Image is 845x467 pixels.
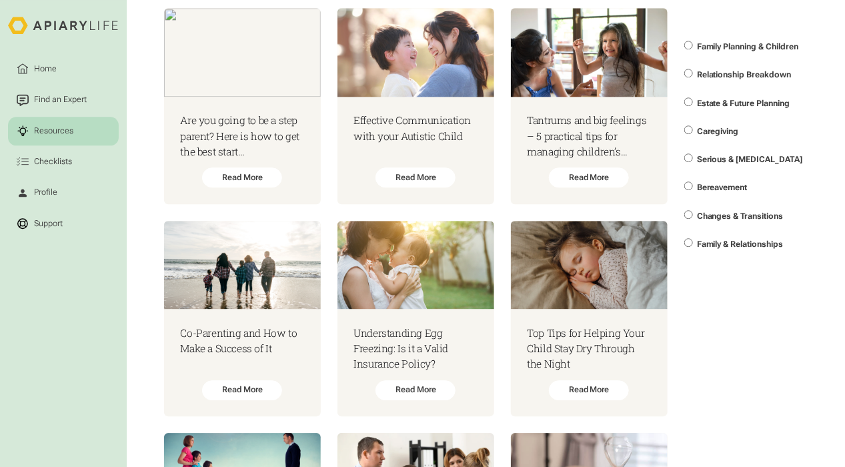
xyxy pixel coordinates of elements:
div: Read More [375,380,456,400]
input: Changes & Transitions [684,210,693,219]
h3: Understanding Egg Freezing: Is it a Valid Insurance Policy? [353,326,478,372]
a: Home [8,55,118,83]
div: Read More [202,167,282,187]
a: Co-Parenting and How to Make a Success of ItRead More [164,221,321,417]
a: Checklists [8,147,118,176]
h3: Are you going to be a step parent? Here is how to get the best start… [180,113,304,159]
div: Find an Expert [32,94,89,107]
span: Family Planning & Children [697,43,799,52]
div: Resources [32,125,75,137]
a: Tantrums and big feelings – 5 practical tips for managing children’s challenging behaviourRead More [511,8,668,204]
span: Caregiving [697,127,739,137]
input: Bereavement [684,182,693,191]
span: Family & Relationships [697,240,784,249]
a: Effective Communication with your Autistic ChildRead More [337,8,494,204]
span: Changes & Transitions [697,211,784,221]
div: Read More [549,380,629,400]
div: Read More [202,380,282,400]
span: Relationship Breakdown [697,71,792,80]
a: Understanding Egg Freezing: Is it a Valid Insurance Policy?Read More [337,221,494,417]
a: Profile [8,178,118,207]
input: Family Planning & Children [684,41,693,50]
a: Find an Expert [8,85,118,114]
span: Bereavement [697,183,748,193]
div: Read More [375,167,456,187]
h3: Co-Parenting and How to Make a Success of It [180,326,304,356]
div: Profile [32,187,59,199]
a: Support [8,209,118,238]
h3: Tantrums and big feelings – 5 practical tips for managing children’s challenging behaviour [527,113,651,159]
a: Top Tips for Helping Your Child Stay Dry Through the NightRead More [511,221,668,417]
div: Checklists [32,155,74,168]
input: Relationship Breakdown [684,69,693,78]
input: Estate & Future Planning [684,97,693,106]
div: Read More [549,167,629,187]
a: Resources [8,117,118,145]
input: Caregiving [684,126,693,135]
input: Serious & [MEDICAL_DATA] [684,154,693,163]
div: Support [32,217,65,230]
h3: Top Tips for Helping Your Child Stay Dry Through the Night [527,326,651,372]
span: Estate & Future Planning [697,99,790,108]
span: Serious & [MEDICAL_DATA] [697,155,803,165]
a: Are you going to be a step parent? Here is how to get the best start…Read More [164,8,321,204]
h3: Effective Communication with your Autistic Child [353,113,478,143]
div: Home [32,63,59,75]
input: Family & Relationships [684,238,693,247]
